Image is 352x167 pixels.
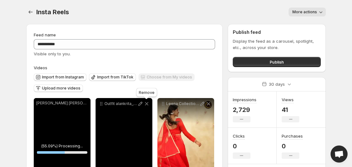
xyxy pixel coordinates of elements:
[34,32,56,37] span: Feed name
[289,8,326,16] button: More actions
[42,75,84,80] span: Import from Instagram
[233,96,256,103] h3: Impressions
[89,73,136,81] button: Import from TikTok
[36,101,88,106] p: [PERSON_NAME] [PERSON_NAME] is 1 in my playlist just like that Outfit from alankrita_by_swetha
[269,81,285,87] p: 30 days
[282,142,303,150] p: 0
[34,65,47,70] span: Videos
[233,133,245,139] h3: Clicks
[233,57,321,67] button: Publish
[166,101,199,106] p: Leena Collection Red Embroidered Lehenga Set Crop Top Vibrant red hue with a festive appeal Intri...
[36,8,69,16] span: Insta Reels
[331,145,348,163] div: Open chat
[282,133,303,139] h3: Purchases
[34,51,71,56] span: Visible only to you.
[97,75,133,80] span: Import from TikTok
[233,142,250,150] p: 0
[34,84,83,92] button: Upload more videos
[270,59,284,65] span: Publish
[42,86,80,91] span: Upload more videos
[233,38,321,51] p: Display the feed as a carousel, spotlight, etc., across your store.
[26,8,35,16] button: Settings
[233,106,256,114] p: 2,729
[282,96,294,103] h3: Views
[292,9,317,15] span: More actions
[233,29,321,35] h2: Publish feed
[282,106,299,114] p: 41
[104,101,137,106] p: Outfit alankrita_by_swetha Hari style VC shalini_hairartist
[34,73,86,81] button: Import from Instagram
